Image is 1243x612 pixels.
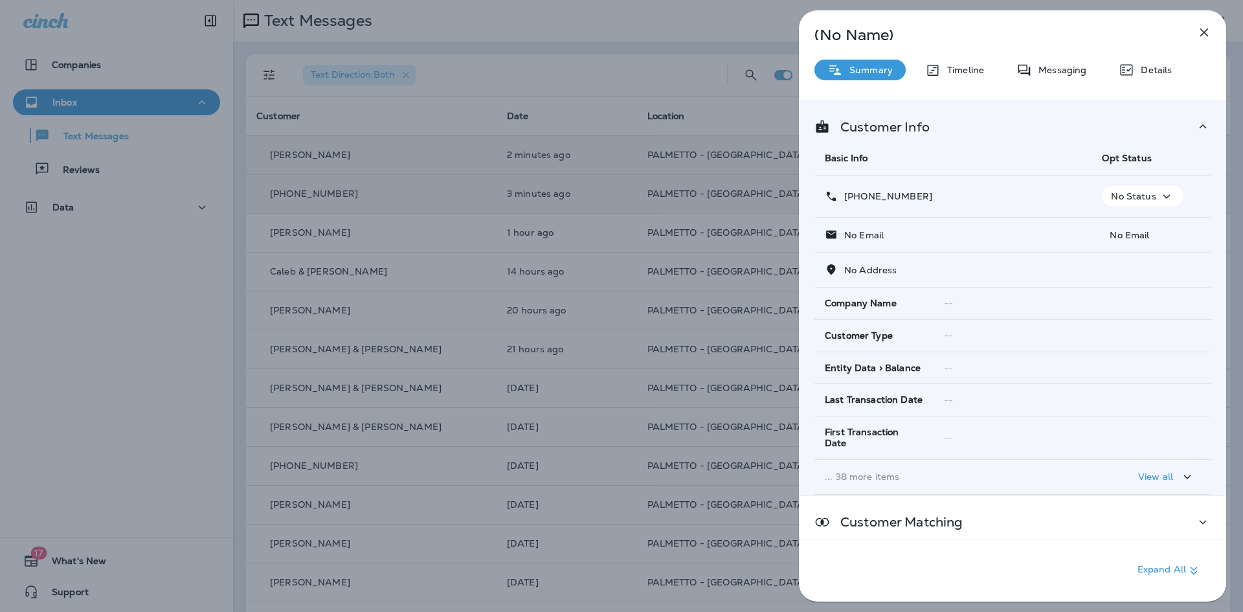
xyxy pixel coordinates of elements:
span: Basic Info [825,152,868,164]
span: Opt Status [1102,152,1151,164]
p: No Address [838,265,897,275]
button: View all [1133,465,1200,489]
p: Customer Info [830,122,930,132]
span: -- [944,432,953,444]
p: No Status [1111,191,1156,201]
span: -- [944,362,953,374]
span: -- [944,297,953,309]
span: Entity Data > Balance [825,363,921,374]
span: Company Name [825,298,897,309]
span: Last Transaction Date [825,394,923,405]
span: -- [944,394,953,406]
p: Customer Matching [830,517,963,527]
button: Expand All [1132,559,1207,582]
p: Details [1134,65,1172,75]
p: ... 38 more items [825,471,1081,482]
span: Customer Type [825,330,893,341]
p: Expand All [1137,563,1202,578]
span: First Transaction Date [825,427,923,449]
button: No Status [1102,186,1183,207]
p: Messaging [1032,65,1086,75]
p: (No Name) [814,30,1168,40]
p: No Email [1102,230,1200,240]
p: View all [1138,471,1173,482]
p: No Email [838,230,884,240]
p: Timeline [941,65,984,75]
span: -- [944,330,953,341]
p: Summary [843,65,893,75]
p: [PHONE_NUMBER] [838,191,932,201]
